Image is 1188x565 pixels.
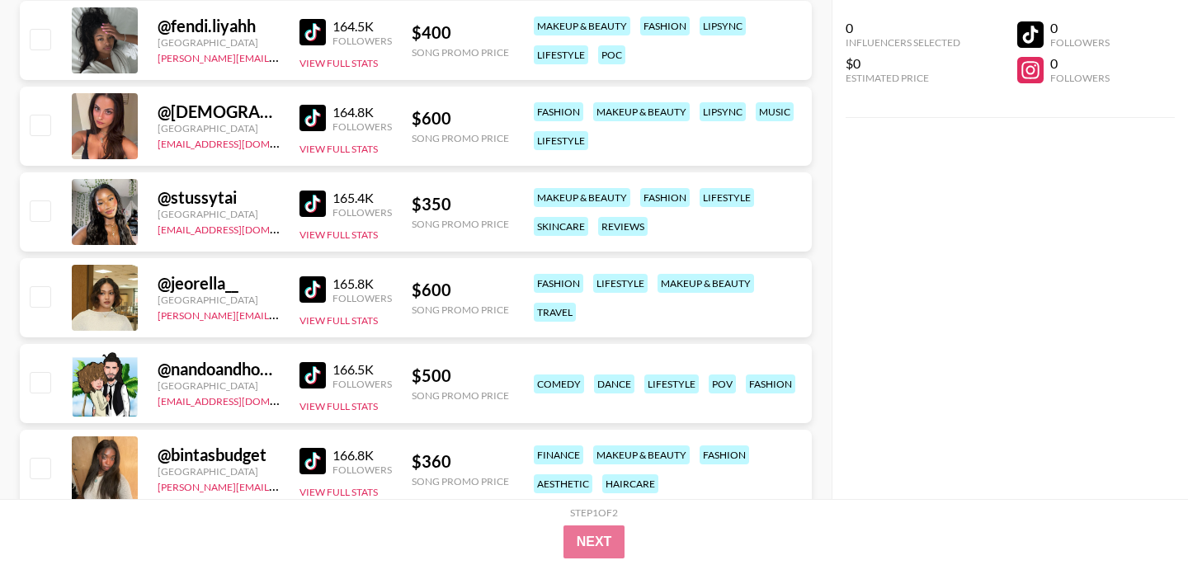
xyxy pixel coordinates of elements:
div: Followers [1050,36,1110,49]
div: [GEOGRAPHIC_DATA] [158,36,280,49]
a: [PERSON_NAME][EMAIL_ADDRESS][PERSON_NAME][DOMAIN_NAME] [158,478,480,493]
div: makeup & beauty [534,16,630,35]
img: TikTok [299,276,326,303]
div: lifestyle [534,45,588,64]
div: Song Promo Price [412,389,509,402]
div: haircare [602,474,658,493]
div: @ fendi.liyahh [158,16,280,36]
div: pov [709,374,736,393]
div: makeup & beauty [593,102,690,121]
div: 164.5K [332,18,392,35]
div: fashion [534,102,583,121]
div: $0 [846,55,960,72]
div: lifestyle [700,188,754,207]
div: poc [598,45,625,64]
div: Followers [332,35,392,47]
div: 166.8K [332,447,392,464]
div: $ 600 [412,280,509,300]
div: [GEOGRAPHIC_DATA] [158,294,280,306]
button: Next [563,525,625,558]
div: Step 1 of 2 [570,506,618,519]
div: fashion [640,188,690,207]
img: TikTok [299,191,326,217]
div: 166.5K [332,361,392,378]
div: fashion [534,274,583,293]
a: [PERSON_NAME][EMAIL_ADDRESS][DOMAIN_NAME] [158,49,402,64]
div: lipsync [700,16,746,35]
div: Followers [1050,72,1110,84]
div: @ bintasbudget [158,445,280,465]
div: [GEOGRAPHIC_DATA] [158,122,280,134]
div: Followers [332,292,392,304]
div: skincare [534,217,588,236]
button: View Full Stats [299,314,378,327]
div: $ 350 [412,194,509,214]
div: Song Promo Price [412,475,509,487]
div: Influencers Selected [846,36,960,49]
div: reviews [598,217,648,236]
div: lifestyle [644,374,699,393]
div: @ stussytai [158,187,280,208]
div: 165.4K [332,190,392,206]
div: lifestyle [534,131,588,150]
div: Followers [332,378,392,390]
div: 0 [1050,55,1110,72]
div: [GEOGRAPHIC_DATA] [158,465,280,478]
div: Followers [332,464,392,476]
button: View Full Stats [299,400,378,412]
div: lifestyle [593,274,648,293]
div: lipsync [700,102,746,121]
div: [GEOGRAPHIC_DATA] [158,379,280,392]
div: music [756,102,794,121]
a: [EMAIL_ADDRESS][DOMAIN_NAME] [158,134,323,150]
div: @ jeorella__ [158,273,280,294]
div: [GEOGRAPHIC_DATA] [158,208,280,220]
div: Followers [332,206,392,219]
div: comedy [534,374,584,393]
div: makeup & beauty [534,188,630,207]
div: Song Promo Price [412,218,509,230]
img: TikTok [299,448,326,474]
div: 164.8K [332,104,392,120]
div: Song Promo Price [412,132,509,144]
div: $ 600 [412,108,509,129]
div: aesthetic [534,474,592,493]
button: View Full Stats [299,228,378,241]
div: @ [DEMOGRAPHIC_DATA] [158,101,280,122]
div: finance [534,445,583,464]
div: fashion [746,374,795,393]
div: $ 500 [412,365,509,386]
button: View Full Stats [299,143,378,155]
div: $ 400 [412,22,509,43]
div: 0 [846,20,960,36]
a: [EMAIL_ADDRESS][DOMAIN_NAME] [158,220,323,236]
div: 0 [1050,20,1110,36]
div: makeup & beauty [593,445,690,464]
button: View Full Stats [299,57,378,69]
a: [PERSON_NAME][EMAIL_ADDRESS][DOMAIN_NAME] [158,306,402,322]
iframe: Drift Widget Chat Controller [1105,483,1168,545]
a: [EMAIL_ADDRESS][DOMAIN_NAME] [158,392,323,407]
img: TikTok [299,19,326,45]
div: fashion [640,16,690,35]
div: fashion [700,445,749,464]
img: TikTok [299,362,326,388]
div: Song Promo Price [412,46,509,59]
div: makeup & beauty [658,274,754,293]
img: TikTok [299,105,326,131]
div: Song Promo Price [412,304,509,316]
div: 165.8K [332,275,392,292]
div: travel [534,303,576,322]
button: View Full Stats [299,486,378,498]
div: @ nandoandhoney [158,359,280,379]
div: $ 360 [412,451,509,472]
div: Followers [332,120,392,133]
div: dance [594,374,634,393]
div: Estimated Price [846,72,960,84]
